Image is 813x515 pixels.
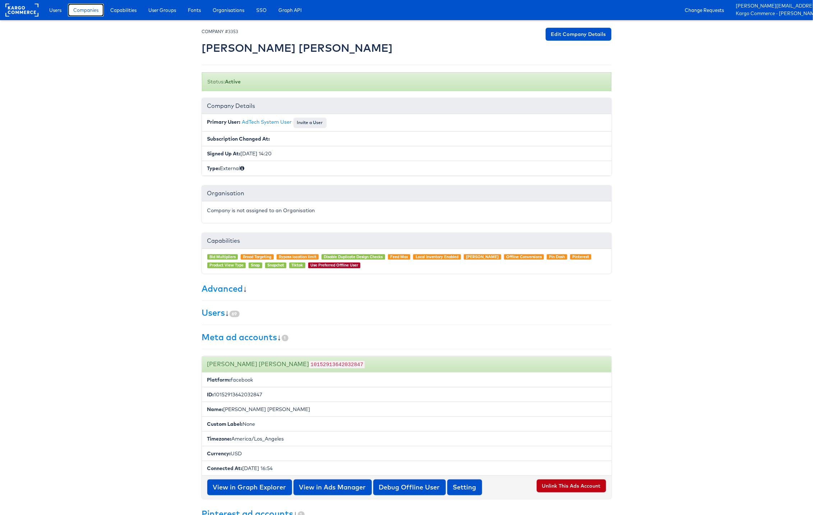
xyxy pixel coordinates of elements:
[240,165,245,172] span: Internal (staff) or External (client)
[256,6,267,14] span: SSO
[202,461,611,476] li: [DATE] 16:54
[202,42,393,54] h2: [PERSON_NAME] [PERSON_NAME]
[105,4,142,17] a: Capabilities
[207,136,270,142] b: Subscription Changed At:
[202,283,243,294] a: Advanced
[546,28,611,41] a: Edit Company Details
[506,254,542,259] a: Offline Conversions
[143,4,181,17] a: User Groups
[679,4,729,17] a: Change Requests
[537,479,606,492] button: Unlink This Ads Account
[110,6,137,14] span: Capabilities
[282,335,288,341] span: 1
[273,4,307,17] a: Graph API
[243,254,271,259] a: Broad Targeting
[44,4,67,17] a: Users
[202,98,611,114] div: Company Details
[207,479,292,495] a: View in Graph Explorer
[49,6,61,14] span: Users
[230,311,240,317] span: 69
[207,465,242,471] b: Connected At:
[202,307,225,318] a: Users
[202,387,611,402] li: 10152913642032847
[373,479,446,495] a: Debug Offline User
[736,10,808,18] a: Kargo Commerce - [PERSON_NAME]
[207,421,243,427] b: Custom Label:
[202,332,611,342] h3: ↓
[213,6,244,14] span: Organisations
[447,479,482,495] button: Setting
[207,406,223,413] b: Name:
[188,6,201,14] span: Fonts
[202,161,611,176] li: External
[183,4,206,17] a: Fonts
[202,146,611,161] li: [DATE] 14:20
[310,263,358,268] a: Use Preferred Offline User
[279,254,317,259] a: Bypass location limit
[202,431,611,446] li: America/Los_Angeles
[207,4,250,17] a: Organisations
[73,6,98,14] span: Companies
[242,119,292,125] a: AdTech System User
[209,263,244,268] a: Product View Type
[202,233,611,249] div: Capabilities
[202,72,611,91] div: Status:
[466,254,499,259] a: [PERSON_NAME]
[202,186,611,201] div: Organisation
[202,373,611,387] li: facebook
[207,450,231,457] b: Currency:
[207,119,241,125] b: Primary User:
[202,402,611,417] li: [PERSON_NAME] [PERSON_NAME]
[202,356,611,373] div: [PERSON_NAME] [PERSON_NAME]
[251,263,260,268] a: Snap
[148,6,176,14] span: User Groups
[267,263,284,268] a: Snapchat
[207,207,606,214] p: Company is not assigned to an Organisation
[549,254,565,259] a: Pin Dash
[390,254,408,259] a: Feed Max
[202,416,611,432] li: None
[736,3,808,10] a: [PERSON_NAME][EMAIL_ADDRESS][PERSON_NAME][DOMAIN_NAME]
[324,254,383,259] a: Disable Duplicate Design Checks
[202,29,239,34] small: COMPANY #3353
[207,377,231,383] b: Platform:
[202,332,277,342] a: Meta ad accounts
[572,254,589,259] a: Pinterest
[207,436,232,442] b: Timezone:
[68,4,104,17] a: Companies
[309,361,365,368] code: 10152913642032847
[292,263,303,268] a: Tiktok
[207,391,214,398] b: ID:
[294,118,327,128] button: Invite a User
[225,78,241,85] b: Active
[251,4,272,17] a: SSO
[202,284,611,293] h3: ↓
[416,254,459,259] a: Local Inventory Enabled
[207,150,241,157] b: Signed Up At:
[278,6,302,14] span: Graph API
[294,479,372,495] a: View in Ads Manager
[207,165,220,172] b: Type:
[202,308,611,317] h3: ↓
[202,446,611,461] li: USD
[209,254,236,259] a: Bid Multipliers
